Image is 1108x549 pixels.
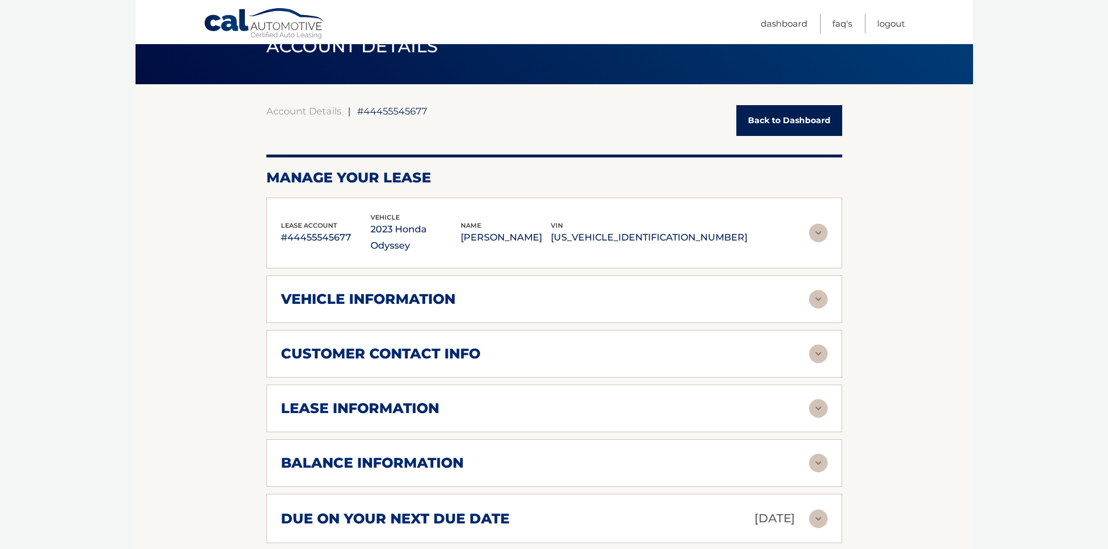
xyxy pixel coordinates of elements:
span: name [461,221,481,229]
h2: due on your next due date [281,510,510,528]
span: ACCOUNT DETAILS [266,35,439,57]
img: accordion-rest.svg [809,345,828,363]
img: accordion-rest.svg [809,454,828,472]
a: Logout [877,14,905,33]
p: #44455545677 [281,229,371,246]
img: accordion-rest.svg [809,399,828,418]
a: Dashboard [761,14,807,33]
a: Back to Dashboard [736,105,842,136]
img: accordion-rest.svg [809,509,828,528]
h2: balance information [281,454,464,472]
h2: Manage Your Lease [266,169,842,186]
img: accordion-rest.svg [809,290,828,308]
p: 2023 Honda Odyssey [370,221,461,254]
h2: lease information [281,400,439,417]
p: [US_VEHICLE_IDENTIFICATION_NUMBER] [551,229,747,246]
img: accordion-rest.svg [809,224,828,242]
span: lease account [281,221,337,229]
p: [DATE] [754,508,795,529]
p: [PERSON_NAME] [461,229,551,246]
a: FAQ's [832,14,852,33]
a: Cal Automotive [204,8,326,41]
span: vin [551,221,563,229]
span: | [348,105,351,117]
h2: customer contact info [281,345,480,363]
span: #44455545677 [357,105,427,117]
a: Account Details [266,105,341,117]
h2: vehicle information [281,290,455,308]
span: vehicle [370,213,400,221]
